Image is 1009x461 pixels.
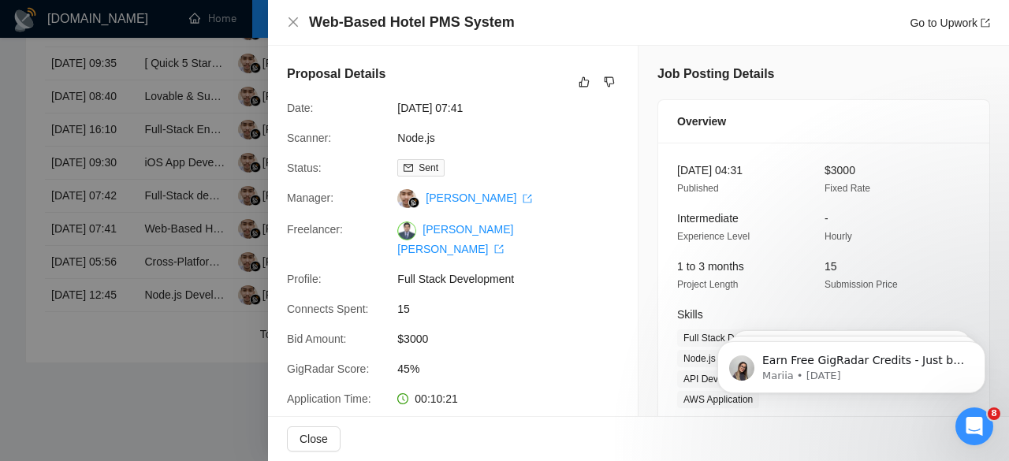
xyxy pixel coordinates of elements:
span: Project Length [677,279,738,290]
span: Status: [287,162,322,174]
h5: Proposal Details [287,65,385,84]
a: [PERSON_NAME] [PERSON_NAME] export [397,223,513,255]
a: [PERSON_NAME] export [426,191,532,204]
span: $3000 [397,330,634,348]
span: Freelancer: [287,223,343,236]
span: Scanner: [287,132,331,144]
span: 1 to 3 months [677,260,744,273]
span: GigRadar Score: [287,362,369,375]
span: 15 [397,300,634,318]
span: Profile: [287,273,322,285]
span: Full Stack Development [677,329,790,347]
a: Node.js [397,132,434,144]
span: export [523,194,532,203]
span: - [825,212,828,225]
span: Node.js [677,350,722,367]
button: Close [287,426,341,452]
span: 8 [988,407,1000,420]
span: dislike [604,76,615,88]
span: [DATE] 07:41 [397,99,634,117]
button: dislike [600,72,619,91]
span: $3000 [825,164,855,177]
span: Bid Amount: [287,333,347,345]
button: Close [287,16,300,29]
span: Application Time: [287,392,371,405]
span: [DATE] 04:31 [677,164,743,177]
img: gigradar-bm.png [408,197,419,208]
span: Sent [419,162,438,173]
span: Published [677,183,719,194]
span: export [494,244,504,254]
span: AWS Application [677,391,759,408]
button: like [575,72,594,91]
span: Full Stack Development [397,270,634,288]
span: clock-circle [397,393,408,404]
span: Overview [677,113,726,130]
h5: Job Posting Details [657,65,774,84]
span: Connects Spent: [287,303,369,315]
img: c1RPiVo6mRFR6BN7zoJI2yUK906y9LnLzoARGoO75PPeKwuOSWmoT69oZKPhhgZsWc [397,221,416,240]
span: export [981,18,990,28]
span: Intermediate [677,212,739,225]
h4: Web-Based Hotel PMS System [309,13,515,32]
span: 45% [397,360,634,377]
span: Experience Level [677,231,750,242]
span: Close [300,430,328,448]
span: API Development [677,370,763,388]
span: Manager: [287,191,333,204]
span: Submission Price [825,279,898,290]
span: close [287,16,300,28]
span: Date: [287,102,313,114]
iframe: Intercom notifications message [694,308,1009,418]
span: 15 [825,260,837,273]
span: Skills [677,308,703,321]
span: 00:10:21 [415,392,458,405]
span: like [579,76,590,88]
a: Go to Upworkexport [910,17,990,29]
iframe: Intercom live chat [955,407,993,445]
span: mail [404,163,413,173]
span: Hourly [825,231,852,242]
span: Fixed Rate [825,183,870,194]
